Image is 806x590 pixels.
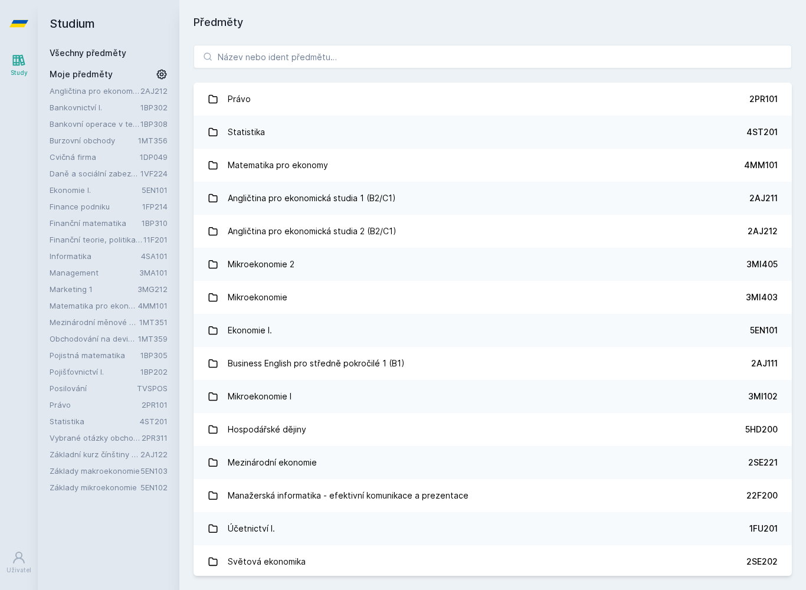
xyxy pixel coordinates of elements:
[50,300,138,312] a: Matematika pro ekonomy
[50,382,137,394] a: Posilování
[138,136,168,145] a: 1MT356
[143,235,168,244] a: 11F201
[50,267,139,278] a: Management
[228,186,396,210] div: Angličtina pro ekonomická studia 1 (B2/C1)
[50,283,137,295] a: Marketing 1
[140,417,168,426] a: 4ST201
[228,418,306,441] div: Hospodářské dějiny
[50,201,142,212] a: Finance podniku
[50,48,126,58] a: Všechny předměty
[50,250,141,262] a: Informatika
[746,556,778,568] div: 2SE202
[50,118,140,130] a: Bankovní operace v teorii a praxi
[228,352,405,375] div: Business English pro středně pokročilé 1 (B1)
[228,451,317,474] div: Mezinárodní ekonomie
[194,479,792,512] a: Manažerská informatika - efektivní komunikace a prezentace 22F200
[228,517,275,540] div: Účetnictví I.
[194,446,792,479] a: Mezinárodní ekonomie 2SE221
[140,152,168,162] a: 1DP049
[50,217,142,229] a: Finanční matematika
[140,86,168,96] a: 2AJ212
[194,248,792,281] a: Mikroekonomie 2 3MI405
[50,85,140,97] a: Angličtina pro ekonomická studia 2 (B2/C1)
[194,347,792,380] a: Business English pro středně pokročilé 1 (B1) 2AJ111
[194,83,792,116] a: Právo 2PR101
[194,314,792,347] a: Ekonomie I. 5EN101
[138,301,168,310] a: 4MM101
[50,465,140,477] a: Základy makroekonomie
[139,268,168,277] a: 3MA101
[50,333,138,345] a: Obchodování na devizovém trhu
[228,286,287,309] div: Mikroekonomie
[140,450,168,459] a: 2AJ122
[50,184,142,196] a: Ekonomie I.
[142,218,168,228] a: 1BP310
[139,317,168,327] a: 1MT351
[194,512,792,545] a: Účetnictví I. 1FU201
[746,126,778,138] div: 4ST201
[50,168,140,179] a: Daně a sociální zabezpečení
[194,149,792,182] a: Matematika pro ekonomy 4MM101
[750,324,778,336] div: 5EN101
[50,432,142,444] a: Vybrané otázky obchodního práva
[194,45,792,68] input: Název nebo ident předmětu…
[50,366,140,378] a: Pojišťovnictví I.
[6,566,31,575] div: Uživatel
[748,225,778,237] div: 2AJ212
[50,448,140,460] a: Základní kurz čínštiny B (A1)
[50,151,140,163] a: Cvičná firma
[140,483,168,492] a: 5EN102
[228,219,397,243] div: Angličtina pro ekonomická studia 2 (B2/C1)
[228,120,265,144] div: Statistika
[140,350,168,360] a: 1BP305
[50,68,113,80] span: Moje předměty
[50,316,139,328] a: Mezinárodní měnové a finanční instituce
[2,545,35,581] a: Uživatel
[140,119,168,129] a: 1BP308
[746,258,778,270] div: 3MI405
[748,391,778,402] div: 3MI102
[228,385,291,408] div: Mikroekonomie I
[137,383,168,393] a: TVSPOS
[194,14,792,31] h1: Předměty
[228,484,468,507] div: Manažerská informatika - efektivní komunikace a prezentace
[50,234,143,245] a: Finanční teorie, politika a instituce
[141,251,168,261] a: 4SA101
[50,101,140,113] a: Bankovnictví I.
[746,291,778,303] div: 3MI403
[50,135,138,146] a: Burzovní obchody
[749,93,778,105] div: 2PR101
[751,358,778,369] div: 2AJ111
[749,523,778,535] div: 1FU201
[140,466,168,476] a: 5EN103
[140,367,168,376] a: 1BP202
[137,284,168,294] a: 3MG212
[228,153,328,177] div: Matematika pro ekonomy
[194,281,792,314] a: Mikroekonomie 3MI403
[228,319,272,342] div: Ekonomie I.
[142,400,168,409] a: 2PR101
[228,253,294,276] div: Mikroekonomie 2
[140,103,168,112] a: 1BP302
[2,47,35,83] a: Study
[50,349,140,361] a: Pojistná matematika
[50,481,140,493] a: Základy mikroekonomie
[194,380,792,413] a: Mikroekonomie I 3MI102
[142,202,168,211] a: 1FP214
[228,87,251,111] div: Právo
[746,490,778,501] div: 22F200
[50,399,142,411] a: Právo
[744,159,778,171] div: 4MM101
[142,185,168,195] a: 5EN101
[745,424,778,435] div: 5HD200
[194,182,792,215] a: Angličtina pro ekonomická studia 1 (B2/C1) 2AJ211
[194,413,792,446] a: Hospodářské dějiny 5HD200
[142,433,168,442] a: 2PR311
[194,545,792,578] a: Světová ekonomika 2SE202
[194,215,792,248] a: Angličtina pro ekonomická studia 2 (B2/C1) 2AJ212
[228,550,306,573] div: Světová ekonomika
[140,169,168,178] a: 1VF224
[11,68,28,77] div: Study
[50,415,140,427] a: Statistika
[194,116,792,149] a: Statistika 4ST201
